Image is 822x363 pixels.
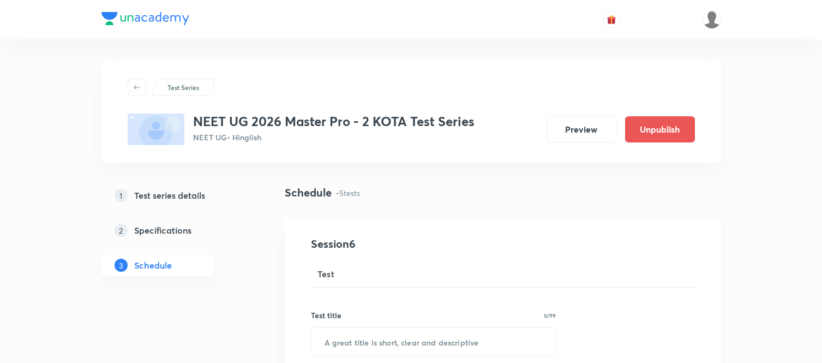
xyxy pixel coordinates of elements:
[547,116,616,142] button: Preview
[285,185,332,201] h4: Schedule
[317,267,335,281] span: Test
[134,259,172,272] h5: Schedule
[607,15,616,25] img: avatar
[115,259,128,272] p: 3
[101,185,250,206] a: 1Test series details
[167,82,199,92] p: Test Series
[625,116,695,142] button: Unpublish
[311,328,556,356] input: A great title is short, clear and descriptive
[544,313,556,318] p: 0/99
[101,12,189,28] a: Company Logo
[134,189,205,202] h5: Test series details
[101,219,250,241] a: 2Specifications
[193,114,475,129] h3: NEET UG 2026 Master Pro - 2 KOTA Test Series
[115,189,128,202] p: 1
[311,236,510,252] h4: Session 6
[336,187,360,199] p: • 5 tests
[115,224,128,237] p: 2
[603,11,620,28] button: avatar
[703,10,721,29] img: manish
[311,310,341,321] h6: Test title
[193,132,475,143] p: NEET UG • Hinglish
[101,12,189,25] img: Company Logo
[128,114,184,145] img: fallback-thumbnail.png
[134,224,191,237] h5: Specifications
